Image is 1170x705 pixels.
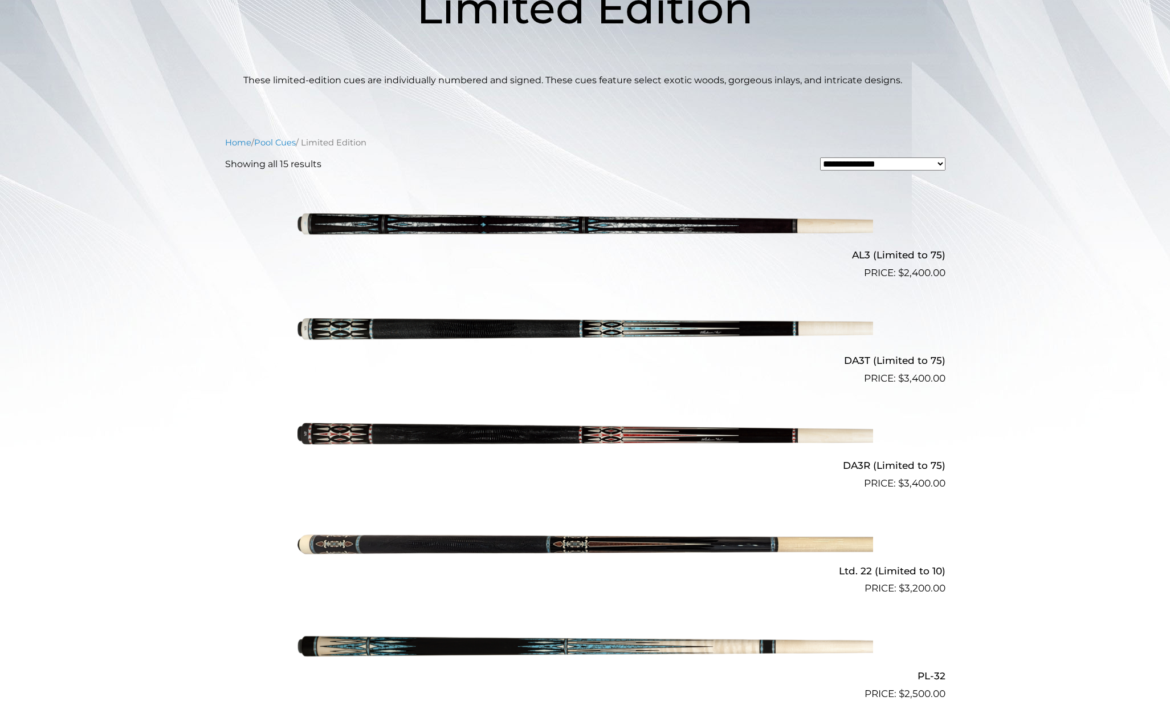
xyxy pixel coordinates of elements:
[225,496,945,596] a: Ltd. 22 (Limited to 10) $3,200.00
[297,601,873,696] img: PL-32
[225,245,945,266] h2: AL3 (Limited to 75)
[225,560,945,581] h2: Ltd. 22 (Limited to 10)
[225,285,945,386] a: DA3T (Limited to 75) $3,400.00
[297,496,873,591] img: Ltd. 22 (Limited to 10)
[898,267,945,278] bdi: 2,400.00
[225,137,251,148] a: Home
[820,157,945,171] select: Shop order
[899,582,945,594] bdi: 3,200.00
[225,157,321,171] p: Showing all 15 results
[297,180,873,276] img: AL3 (Limited to 75)
[225,350,945,371] h2: DA3T (Limited to 75)
[898,267,904,278] span: $
[898,372,945,384] bdi: 3,400.00
[899,688,945,699] bdi: 2,500.00
[899,582,904,594] span: $
[898,372,904,384] span: $
[898,477,945,489] bdi: 3,400.00
[225,601,945,701] a: PL-32 $2,500.00
[225,180,945,281] a: AL3 (Limited to 75) $2,400.00
[225,665,945,686] h2: PL-32
[898,477,904,489] span: $
[225,455,945,476] h2: DA3R (Limited to 75)
[243,74,927,87] p: These limited-edition cues are individually numbered and signed. These cues feature select exotic...
[225,391,945,491] a: DA3R (Limited to 75) $3,400.00
[899,688,904,699] span: $
[254,137,296,148] a: Pool Cues
[297,391,873,487] img: DA3R (Limited to 75)
[225,136,945,149] nav: Breadcrumb
[297,285,873,381] img: DA3T (Limited to 75)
